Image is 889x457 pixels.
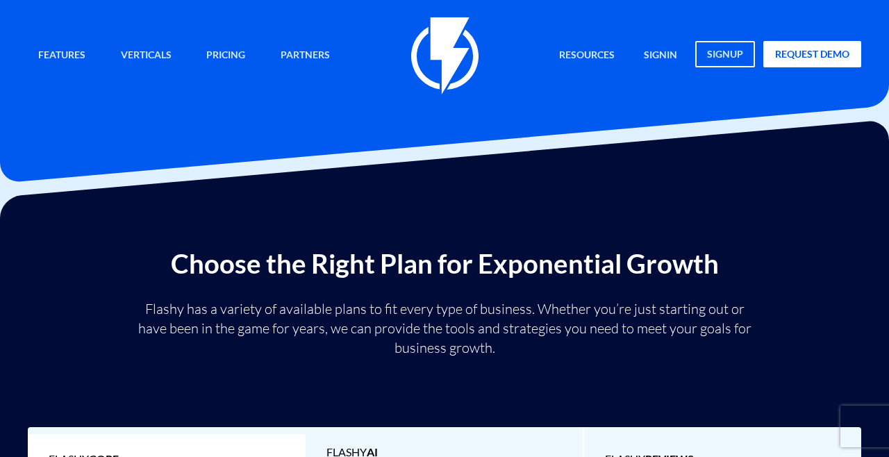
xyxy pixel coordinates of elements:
[549,41,625,71] a: Resources
[110,41,182,71] a: Verticals
[270,41,340,71] a: Partners
[28,41,96,71] a: Features
[695,41,755,67] a: signup
[196,41,256,71] a: Pricing
[132,299,757,358] p: Flashy has a variety of available plans to fit every type of business. Whether you’re just starti...
[10,249,879,278] h2: Choose the Right Plan for Exponential Growth
[763,41,861,67] a: request demo
[633,41,688,71] a: signin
